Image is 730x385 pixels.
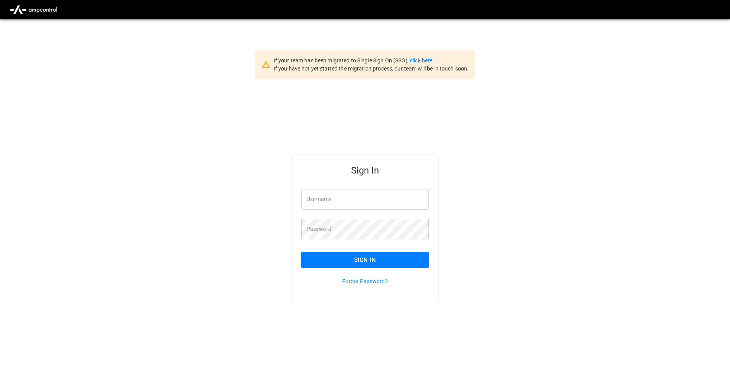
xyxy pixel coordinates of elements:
[6,2,60,17] img: ampcontrol.io logo
[274,57,410,64] span: If your team has been migrated to Single Sign On (SSO),
[274,65,469,72] span: If you have not yet started the migration process, our team will be in touch soon.
[410,57,434,64] a: click here.
[301,164,429,177] h5: Sign In
[301,277,429,285] p: Forgot Password?
[301,252,429,268] button: Sign In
